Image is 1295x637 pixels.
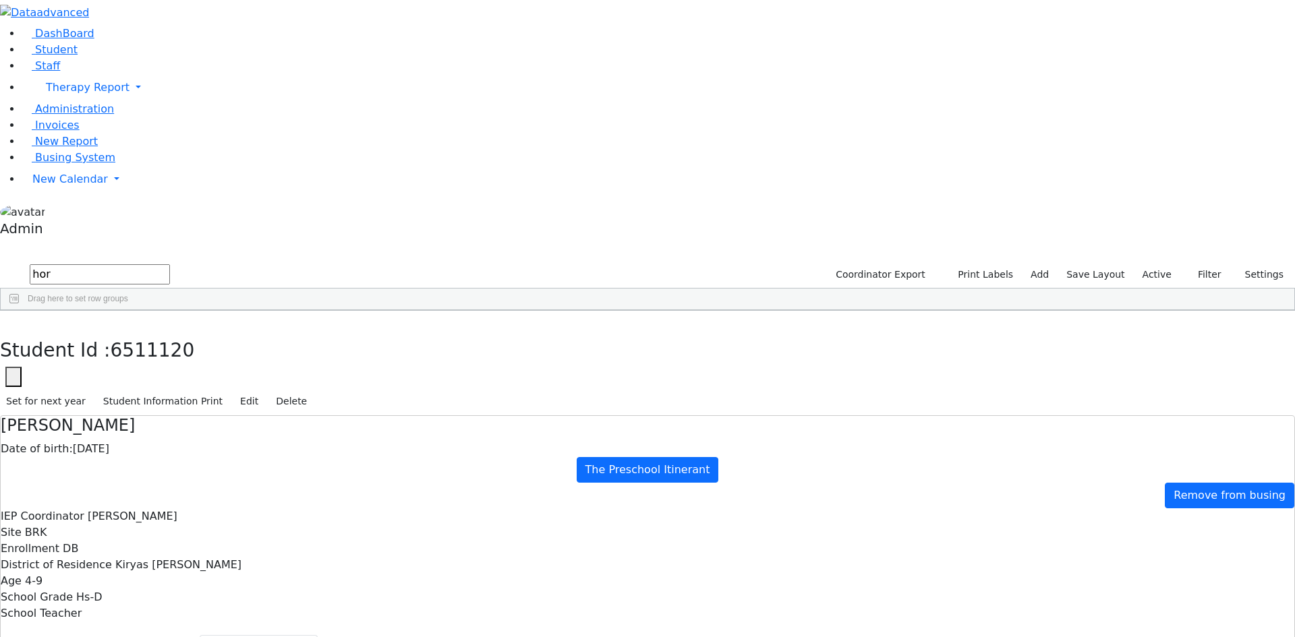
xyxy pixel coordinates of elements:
[22,43,78,56] a: Student
[30,264,170,284] input: Search
[22,151,115,164] a: Busing System
[111,339,195,361] span: 6511120
[1,524,22,541] label: Site
[35,43,78,56] span: Student
[25,574,42,587] span: 4-9
[270,391,313,412] button: Delete
[1136,264,1178,285] label: Active
[1,508,84,524] label: IEP Coordinator
[1165,483,1294,508] a: Remove from busing
[63,542,78,555] span: DB
[577,457,719,483] a: The Preschool Itinerant
[1025,264,1055,285] a: Add
[1060,264,1130,285] button: Save Layout
[35,59,60,72] span: Staff
[827,264,931,285] button: Coordinator Export
[1,557,112,573] label: District of Residence
[1180,264,1228,285] button: Filter
[97,391,229,412] button: Student Information Print
[1228,264,1290,285] button: Settings
[1,589,73,605] label: School Grade
[28,294,128,303] span: Drag here to set row groups
[22,135,98,148] a: New Report
[25,526,47,539] span: BRK
[1,441,73,457] label: Date of birth:
[234,391,264,412] button: Edit
[1,573,22,589] label: Age
[35,102,114,115] span: Administration
[22,166,1295,193] a: New Calendar
[1174,489,1286,502] span: Remove from busing
[1,605,82,621] label: School Teacher
[1,441,1294,457] div: [DATE]
[22,119,80,131] a: Invoices
[32,173,108,185] span: New Calendar
[115,558,241,571] span: Kiryas [PERSON_NAME]
[35,119,80,131] span: Invoices
[22,74,1295,101] a: Therapy Report
[46,81,129,94] span: Therapy Report
[1,541,59,557] label: Enrollment
[76,590,102,603] span: Hs-D
[35,27,94,40] span: DashBoard
[22,59,60,72] a: Staff
[22,27,94,40] a: DashBoard
[1,416,1294,435] h4: [PERSON_NAME]
[88,510,177,522] span: [PERSON_NAME]
[35,135,98,148] span: New Report
[942,264,1019,285] button: Print Labels
[22,102,114,115] a: Administration
[35,151,115,164] span: Busing System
